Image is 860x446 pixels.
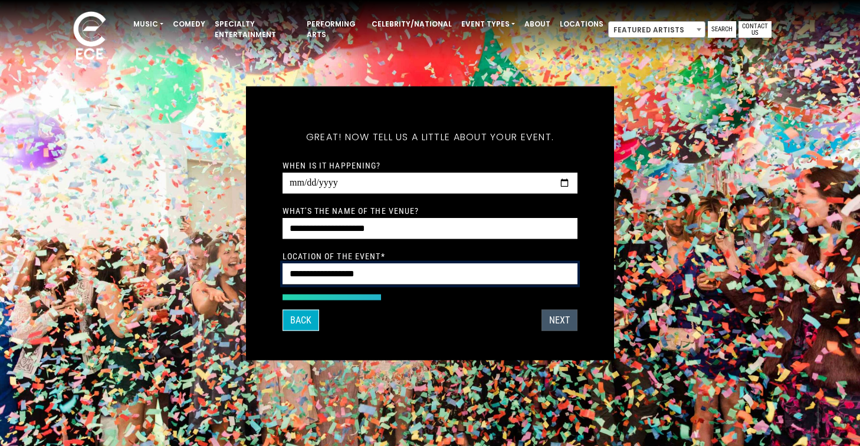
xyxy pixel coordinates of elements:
[457,14,520,34] a: Event Types
[302,14,367,45] a: Performing Arts
[609,22,705,38] span: Featured Artists
[168,14,210,34] a: Comedy
[520,14,555,34] a: About
[283,309,319,331] button: Back
[708,21,736,38] a: Search
[555,14,608,34] a: Locations
[367,14,457,34] a: Celebrity/National
[283,250,385,261] label: Location of the event
[60,8,119,65] img: ece_new_logo_whitev2-1.png
[283,115,577,158] h5: Great! Now tell us a little about your event.
[541,309,577,331] button: Next
[129,14,168,34] a: Music
[210,14,302,45] a: Specialty Entertainment
[283,205,419,216] label: What's the name of the venue?
[738,21,772,38] a: Contact Us
[608,21,705,38] span: Featured Artists
[283,160,381,170] label: When is it happening?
